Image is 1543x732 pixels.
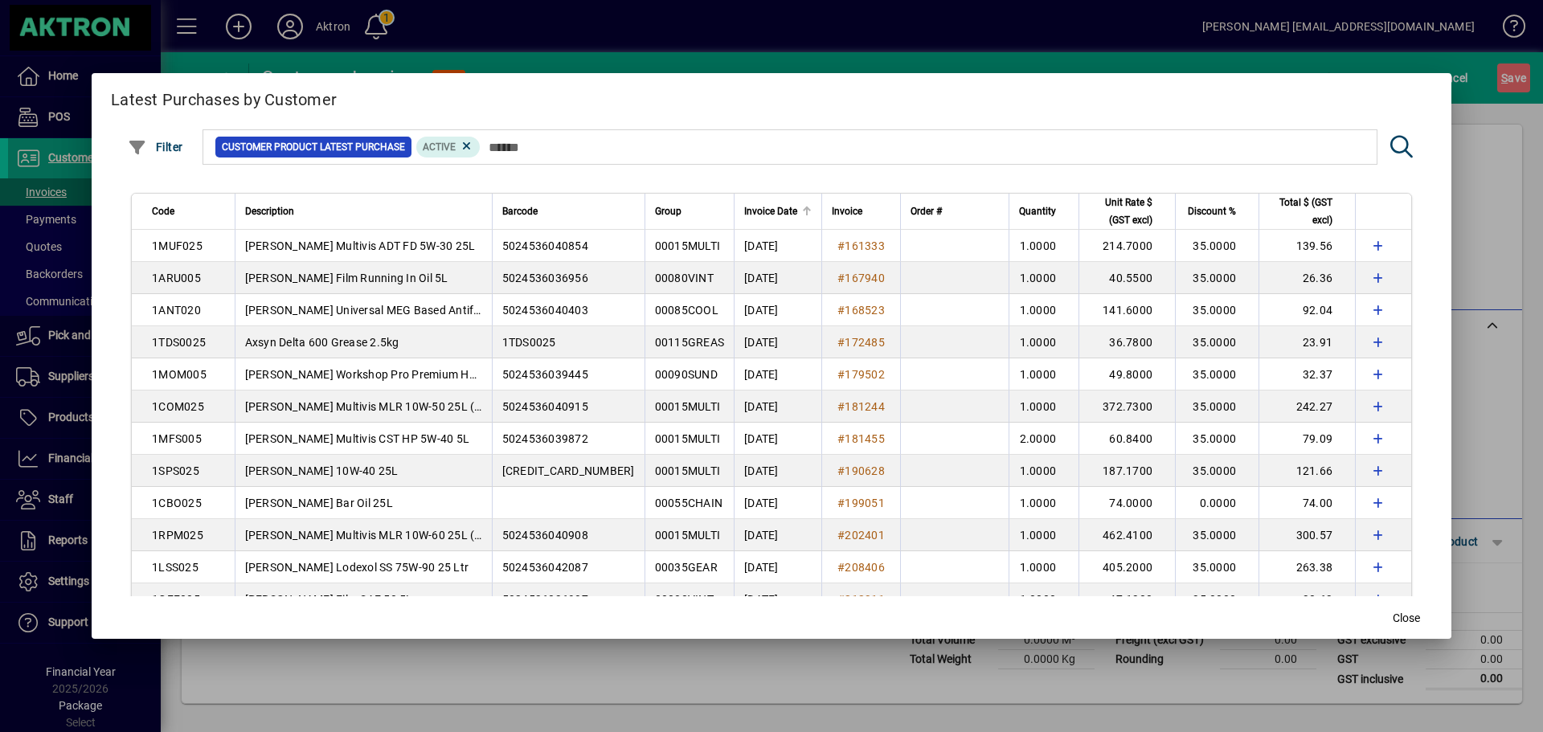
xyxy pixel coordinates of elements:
[734,230,821,262] td: [DATE]
[655,561,718,574] span: 00035GEAR
[832,494,890,512] a: #199051
[832,591,890,608] a: #212311
[911,202,942,220] span: Order #
[845,593,885,606] span: 212311
[245,593,413,606] span: [PERSON_NAME] Film SAE 50 5L
[152,202,225,220] div: Code
[1393,610,1420,627] span: Close
[845,529,885,542] span: 202401
[222,139,405,155] span: Customer Product Latest Purchase
[1259,487,1355,519] td: 74.00
[1175,294,1259,326] td: 35.0000
[245,561,469,574] span: [PERSON_NAME] Lodexol SS 75W-90 25 Ltr
[1259,391,1355,423] td: 242.27
[832,202,890,220] div: Invoice
[502,272,588,284] span: 5024536036956
[832,398,890,415] a: #181244
[734,358,821,391] td: [DATE]
[245,497,393,509] span: [PERSON_NAME] Bar Oil 25L
[152,239,203,252] span: 1MUF025
[245,202,482,220] div: Description
[655,272,714,284] span: 00080VINT
[1009,391,1078,423] td: 1.0000
[837,464,845,477] span: #
[845,400,885,413] span: 181244
[1175,551,1259,583] td: 35.0000
[832,237,890,255] a: #161333
[502,464,635,477] span: [CREDIT_CARD_NUMBER]
[744,202,812,220] div: Invoice Date
[734,551,821,583] td: [DATE]
[734,519,821,551] td: [DATE]
[1175,358,1259,391] td: 35.0000
[845,336,885,349] span: 172485
[1259,423,1355,455] td: 79.09
[502,561,588,574] span: 5024536042087
[1259,519,1355,551] td: 300.57
[1019,202,1070,220] div: Quantity
[837,400,845,413] span: #
[152,368,207,381] span: 1MOM005
[502,593,588,606] span: 5024536036987
[1078,583,1175,615] td: 47.1300
[1009,294,1078,326] td: 1.0000
[1078,519,1175,551] td: 462.4100
[837,497,845,509] span: #
[911,202,999,220] div: Order #
[1078,294,1175,326] td: 141.6000
[837,272,845,284] span: #
[152,529,203,542] span: 1RPM025
[837,593,845,606] span: #
[1009,262,1078,294] td: 1.0000
[1175,455,1259,487] td: 35.0000
[1009,583,1078,615] td: 1.0000
[1175,583,1259,615] td: 35.0000
[416,137,481,157] mat-chip: Product Activation Status: Active
[1078,391,1175,423] td: 372.7300
[245,304,524,317] span: [PERSON_NAME] Universal MEG Based Antifreeze 20L
[837,368,845,381] span: #
[832,301,890,319] a: #168523
[1185,202,1250,220] div: Discount %
[837,304,845,317] span: #
[845,304,885,317] span: 168523
[734,391,821,423] td: [DATE]
[245,239,476,252] span: [PERSON_NAME] Multivis ADT FD 5W-30 25L
[832,430,890,448] a: #181455
[1175,230,1259,262] td: 35.0000
[423,141,456,153] span: Active
[1078,455,1175,487] td: 187.1700
[152,202,174,220] span: Code
[655,202,681,220] span: Group
[245,272,448,284] span: [PERSON_NAME] Film Running In Oil 5L
[502,239,588,252] span: 5024536040854
[837,336,845,349] span: #
[832,462,890,480] a: #190628
[502,400,588,413] span: 5024536040915
[1009,358,1078,391] td: 1.0000
[1009,487,1078,519] td: 1.0000
[152,593,200,606] span: 1GFF005
[1259,455,1355,487] td: 121.66
[655,336,725,349] span: 00115GREAS
[1009,455,1078,487] td: 1.0000
[1175,262,1259,294] td: 35.0000
[837,432,845,445] span: #
[152,336,206,349] span: 1TDS0025
[1175,519,1259,551] td: 35.0000
[1078,423,1175,455] td: 60.8400
[1269,194,1332,229] span: Total $ (GST excl)
[1078,326,1175,358] td: 36.7800
[655,304,718,317] span: 00085COOL
[1259,262,1355,294] td: 26.36
[1009,230,1078,262] td: 1.0000
[1078,358,1175,391] td: 49.8000
[734,326,821,358] td: [DATE]
[845,239,885,252] span: 161333
[832,366,890,383] a: #179502
[655,497,723,509] span: 00055CHAIN
[832,333,890,351] a: #172485
[1009,423,1078,455] td: 2.0000
[734,487,821,519] td: [DATE]
[1078,230,1175,262] td: 214.7000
